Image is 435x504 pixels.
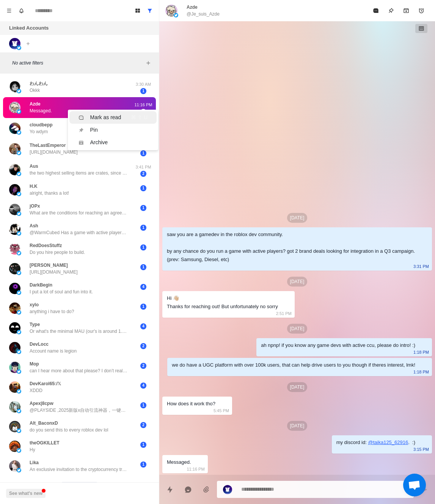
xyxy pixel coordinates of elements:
button: See what's new [6,489,46,498]
button: Mark as read [368,3,383,18]
button: Load more [61,482,98,494]
p: Azde [187,4,198,11]
img: picture [17,192,21,196]
img: picture [17,151,21,155]
p: 2:51 PM [276,309,292,318]
p: H.K [30,183,38,190]
span: 2 [140,343,146,349]
span: 2 [140,171,146,177]
span: 4 [140,383,146,389]
img: picture [9,102,20,113]
p: Messaged. [30,107,52,114]
p: Azde [30,101,41,107]
img: picture [17,350,21,354]
p: Account name is legion [30,348,77,354]
img: picture [17,428,21,433]
p: TheLastEmperor [30,142,66,149]
div: ⌘ ⇧ P [131,126,148,134]
img: picture [9,342,20,353]
img: picture [17,448,21,453]
p: DevLocc [30,341,49,348]
p: Type [30,321,40,328]
img: picture [17,389,21,394]
p: jOPx [30,203,40,209]
img: picture [17,109,21,114]
span: 4 [140,323,146,329]
p: Ash [30,222,38,229]
p: 3:15 PM [413,445,429,454]
img: picture [174,13,178,17]
img: picture [9,224,20,235]
div: Messaged. [167,458,191,466]
div: How does it work tho? [167,400,215,408]
img: picture [9,421,20,432]
p: Or what's the minimal MAU (our's is around 1.9m) [30,328,128,335]
p: 11:16 PM [187,465,205,473]
img: picture [17,172,21,176]
img: picture [9,243,20,255]
div: ⌘ ⇧ U [131,113,148,121]
p: [DATE] [287,324,308,334]
img: picture [17,46,21,50]
img: picture [165,5,177,17]
p: Aus [30,163,38,170]
img: picture [9,283,20,294]
p: the two highest selling items are crates, since we haven't updated the game (and/or add any new c... [30,170,128,176]
p: 3:41 PM [134,164,153,170]
p: Lika [30,459,39,466]
span: 2 [140,422,146,428]
img: picture [9,302,20,314]
div: saw you are a gamedev in the roblox dev community. by any chance do you run a game with active pl... [167,230,415,264]
img: picture [9,123,20,134]
p: [DATE] [287,421,308,431]
p: No active filters [12,60,144,66]
button: Reply with AI [181,482,196,497]
p: Mop [30,361,39,367]
p: [DATE] [287,382,308,392]
p: @PLAYSIDE ,2025新版x自动引流神器，一键启动，操作简单。 24小时自动采集同行粉丝变现，私信拉群群发广告， 霸屏推文上热门，社群刷评论，监控目标第一时间评论截流， 每日真人涨粉10... [30,407,128,414]
img: picture [17,271,21,275]
ul: Menu [68,110,158,150]
p: Apex|8cpw [30,400,53,407]
div: Archive [90,139,108,146]
p: What are the conditions for reaching an agreement? [30,209,128,216]
p: [DATE] [287,277,308,287]
p: Okkk [30,87,40,94]
p: Hy [30,446,35,453]
p: @Je_suis_Azde [187,11,220,17]
img: picture [17,369,21,374]
img: picture [9,143,20,154]
img: picture [9,322,20,334]
span: 1 [140,442,146,448]
span: 1 [140,109,146,115]
button: Quick replies [162,482,177,497]
div: Hi 👋🏼 Thanks for reaching out! But unfortunately no sorry [167,294,278,311]
p: RedDoesStuffz [30,242,62,249]
span: 1 [140,225,146,231]
button: Show all conversations [144,5,156,17]
span: 2 [140,363,146,369]
img: picture [17,290,21,295]
button: Notifications [15,5,27,17]
p: 5:45 PM [214,406,229,415]
p: DarkBegin [30,282,52,288]
img: picture [17,251,21,255]
button: Archive [399,3,414,18]
div: Mark as read [90,113,121,121]
span: 1 [140,150,146,156]
button: Pin [383,3,399,18]
p: [DATE] [287,213,308,223]
p: Linked Accounts [9,24,49,32]
p: xylo [30,301,39,308]
p: Alt_BaconxD [30,420,58,427]
p: XDDD [30,387,42,394]
span: 1 [140,461,146,468]
div: ⌘ ⇧ A [132,139,148,146]
div: we do have a UGC platform with over 100k users, that can help drive users to you though if theres... [172,361,415,369]
img: picture [9,460,20,472]
img: picture [9,362,20,373]
img: picture [17,409,21,413]
p: theOGKILLET [30,439,60,446]
img: picture [9,204,20,215]
img: picture [17,468,21,472]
